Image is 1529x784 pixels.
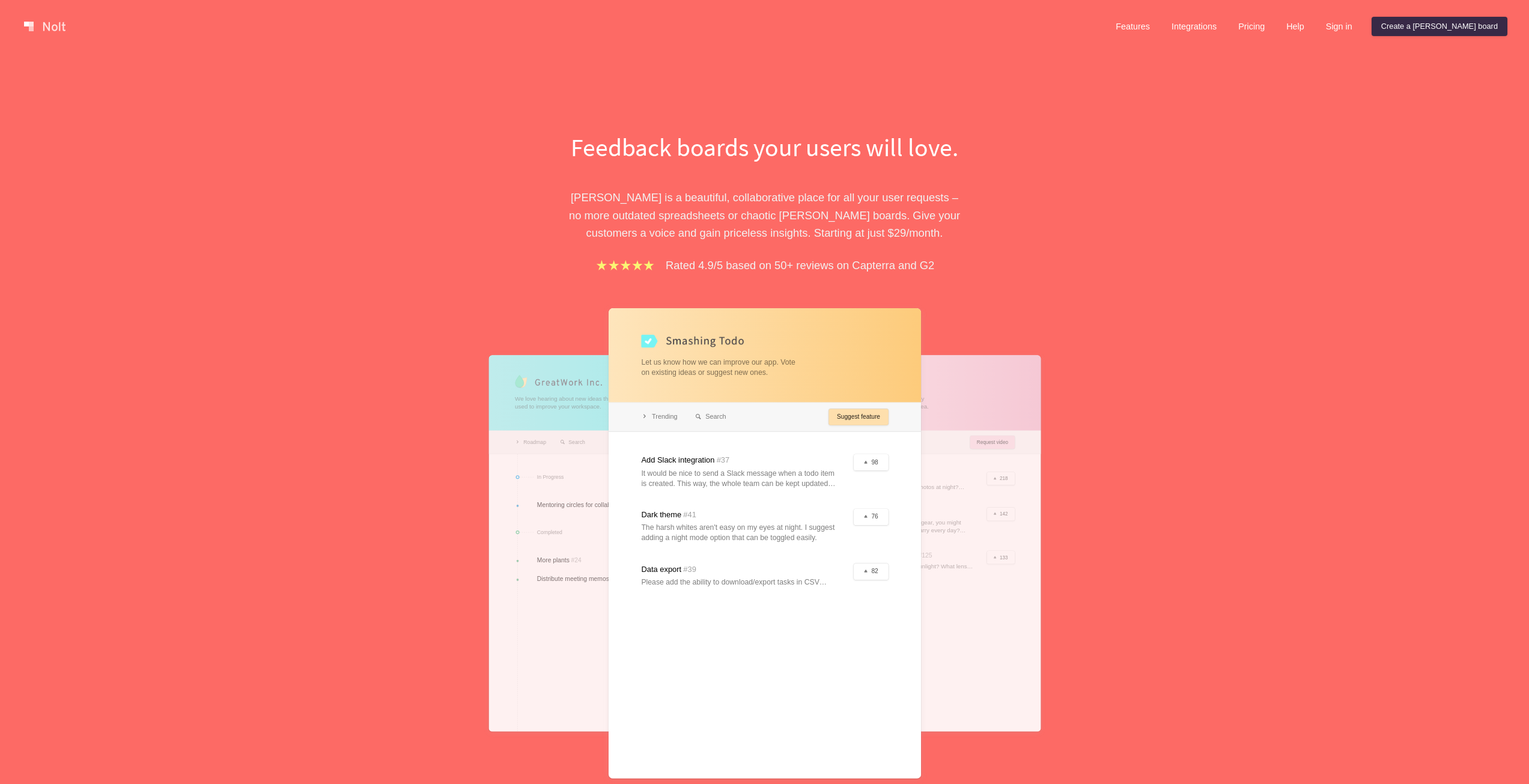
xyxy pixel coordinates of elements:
[666,257,934,274] p: Rated 4.9/5 based on 50+ reviews on Capterra and G2
[595,258,656,272] img: stars.b067e34983.png
[1316,17,1362,36] a: Sign in
[1277,17,1314,36] a: Help
[558,189,972,242] p: [PERSON_NAME] is a beautiful, collaborative place for all your user requests – no more outdated s...
[1106,17,1160,36] a: Features
[1162,17,1226,36] a: Integrations
[1372,17,1507,36] a: Create a [PERSON_NAME] board
[558,130,972,165] h1: Feedback boards your users will love.
[1229,17,1274,36] a: Pricing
